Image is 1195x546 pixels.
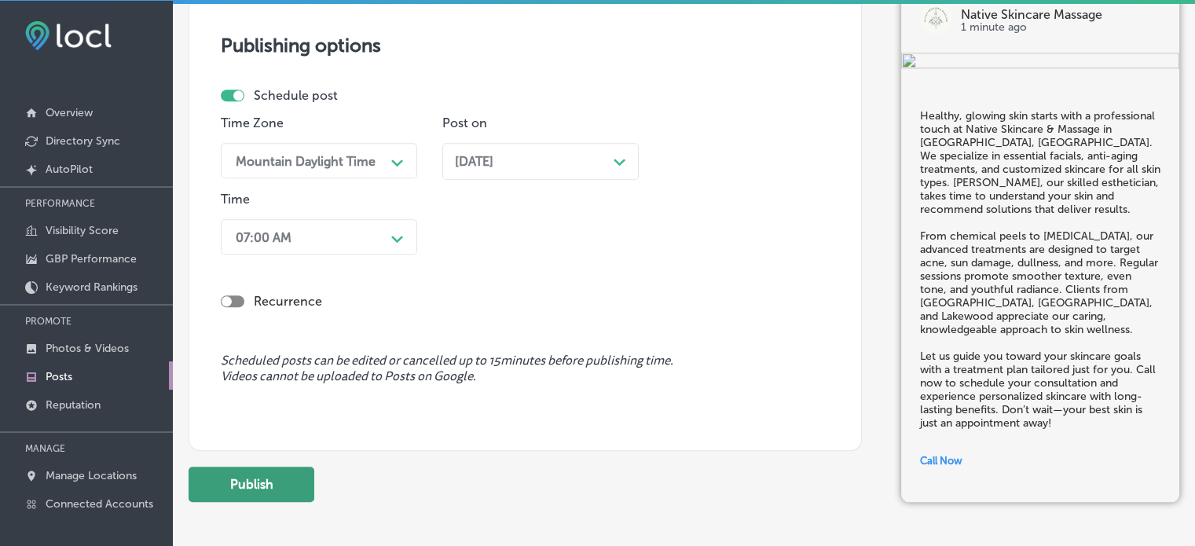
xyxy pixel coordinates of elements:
p: 1 minute ago [961,21,1160,34]
img: fda3e92497d09a02dc62c9cd864e3231.png [25,21,112,50]
p: Native Skincare Massage [961,9,1160,21]
button: Publish [189,467,314,502]
label: Recurrence [254,294,322,309]
p: Time Zone [221,115,417,130]
p: Posts [46,370,72,383]
p: Manage Locations [46,469,137,482]
p: GBP Performance [46,252,137,266]
span: Scheduled posts can be edited or cancelled up to 15 minutes before publishing time. Videos cannot... [221,354,830,383]
span: Call Now [920,455,962,467]
p: Photos & Videos [46,342,129,355]
div: Mountain Daylight Time [236,153,376,168]
p: Keyword Rankings [46,280,137,294]
h3: Publishing options [221,34,830,57]
p: Visibility Score [46,224,119,237]
span: [DATE] [455,154,493,169]
p: Connected Accounts [46,497,153,511]
img: 9f0f46df-babb-4059-8026-95618af33cec [901,53,1179,71]
p: Post on [442,115,639,130]
p: Time [221,192,417,207]
img: logo [920,2,951,34]
p: Reputation [46,398,101,412]
div: 07:00 AM [236,229,291,244]
h5: Healthy, glowing skin starts with a professional touch at Native Skincare & Massage in [GEOGRAPHI... [920,109,1160,430]
p: Overview [46,106,93,119]
p: Directory Sync [46,134,120,148]
p: AutoPilot [46,163,93,176]
label: Schedule post [254,88,338,103]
